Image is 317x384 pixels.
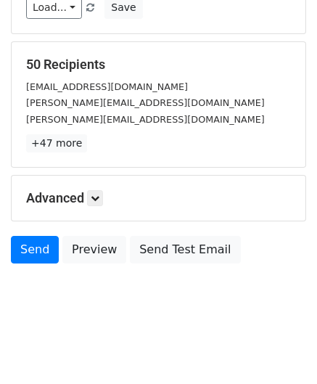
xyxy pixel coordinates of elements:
a: +47 more [26,134,87,152]
a: Send [11,236,59,264]
small: [EMAIL_ADDRESS][DOMAIN_NAME] [26,81,188,92]
small: [PERSON_NAME][EMAIL_ADDRESS][DOMAIN_NAME] [26,97,265,108]
h5: 50 Recipients [26,57,291,73]
a: Preview [62,236,126,264]
small: [PERSON_NAME][EMAIL_ADDRESS][DOMAIN_NAME] [26,114,265,125]
iframe: Chat Widget [244,314,317,384]
h5: Advanced [26,190,291,206]
a: Send Test Email [130,236,240,264]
